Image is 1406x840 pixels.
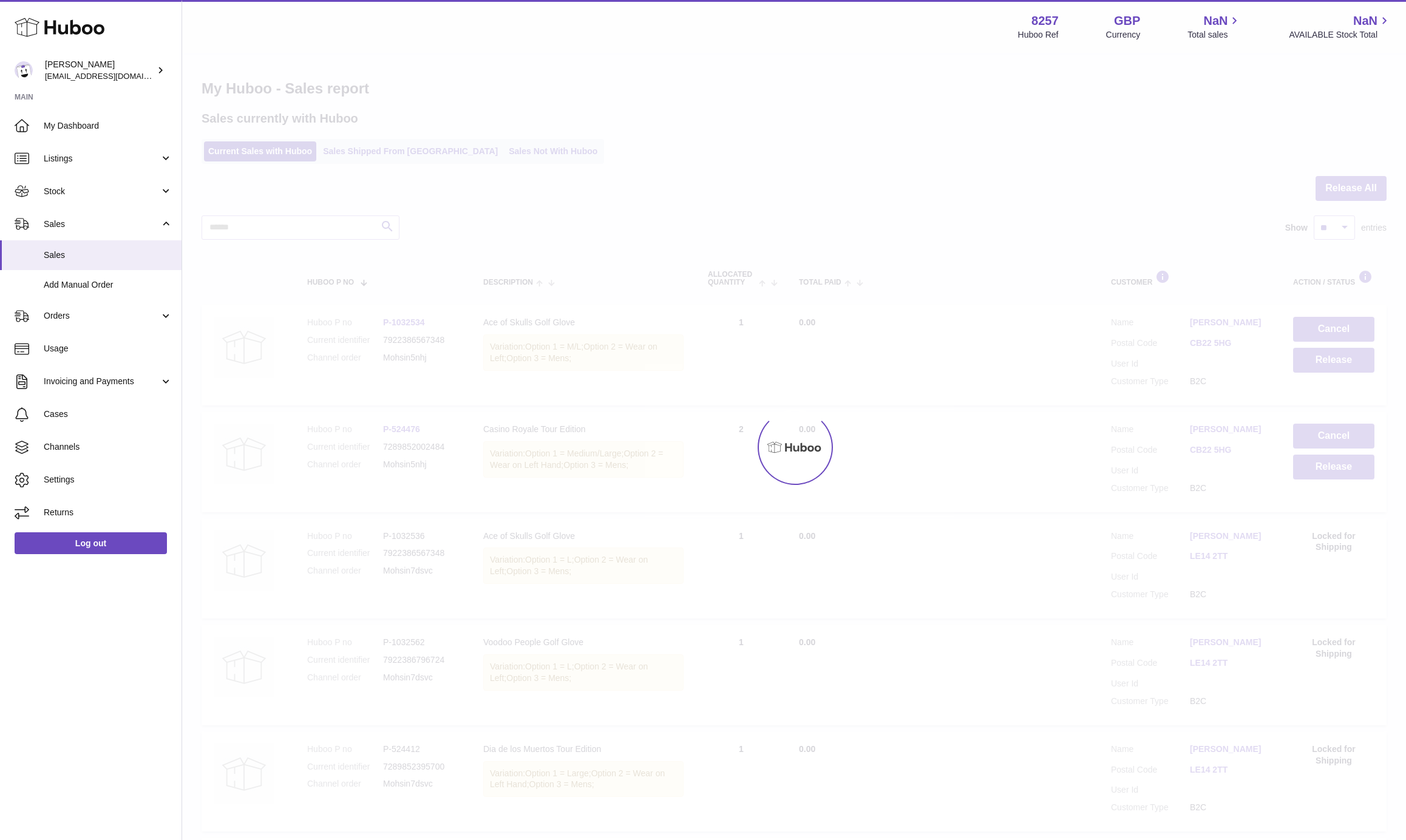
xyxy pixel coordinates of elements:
[44,279,172,291] span: Add Manual Order
[1203,13,1228,29] span: NaN
[44,441,172,453] span: Channels
[1114,13,1140,29] strong: GBP
[45,59,154,82] div: [PERSON_NAME]
[44,120,172,132] span: My Dashboard
[1289,13,1391,41] a: NaN AVAILABLE Stock Total
[1187,13,1241,41] a: NaN Total sales
[1031,13,1059,29] strong: 8257
[44,507,172,518] span: Returns
[1187,29,1241,41] span: Total sales
[44,218,160,230] span: Sales
[44,343,172,354] span: Usage
[44,186,160,197] span: Stock
[15,532,167,554] a: Log out
[44,376,160,387] span: Invoicing and Payments
[44,153,160,164] span: Listings
[44,408,172,420] span: Cases
[44,249,172,261] span: Sales
[1353,13,1377,29] span: NaN
[45,71,178,81] span: [EMAIL_ADDRESS][DOMAIN_NAME]
[44,310,160,322] span: Orders
[44,474,172,486] span: Settings
[1106,29,1141,41] div: Currency
[15,61,33,80] img: don@skinsgolf.com
[1289,29,1391,41] span: AVAILABLE Stock Total
[1018,29,1059,41] div: Huboo Ref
